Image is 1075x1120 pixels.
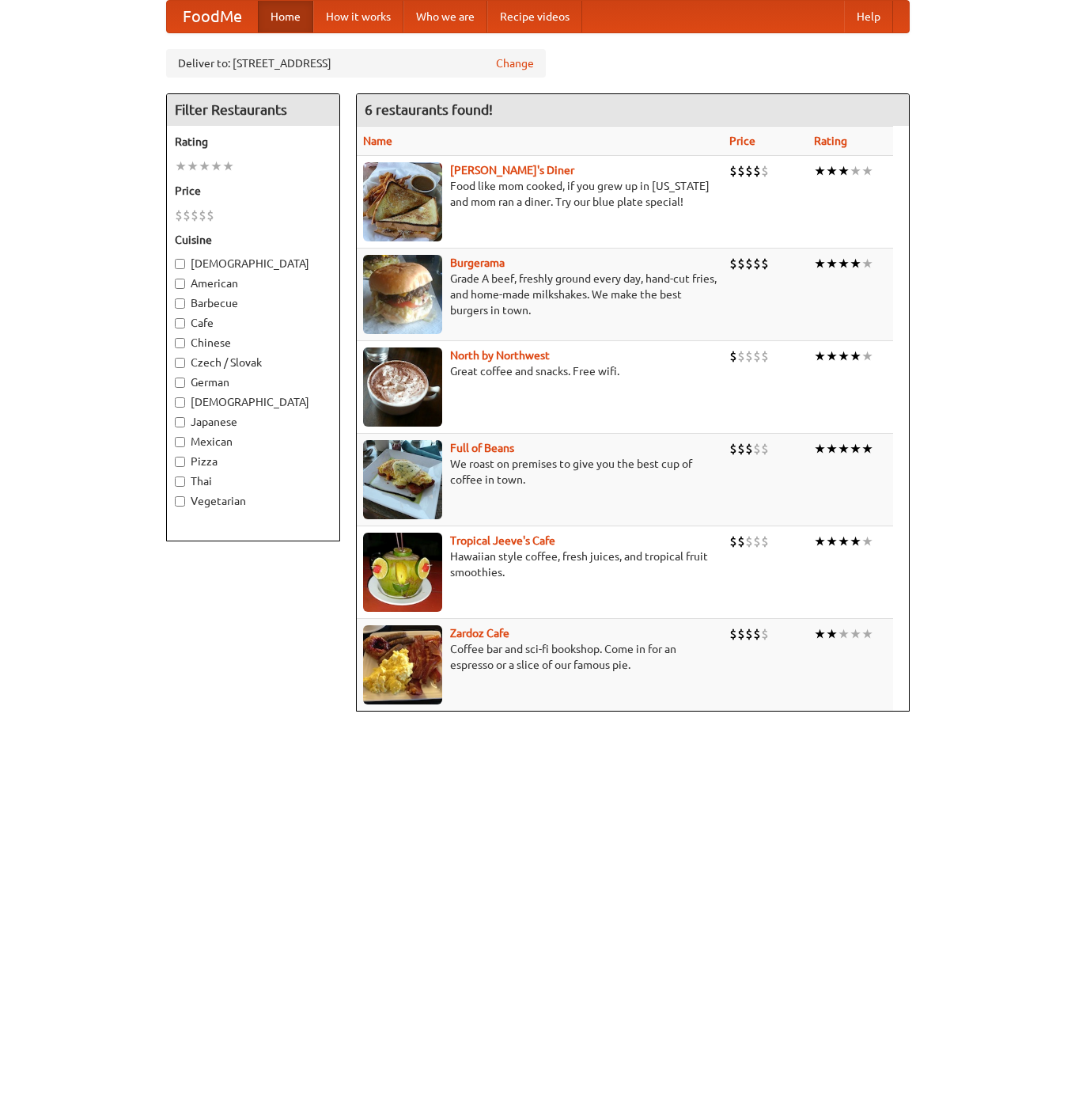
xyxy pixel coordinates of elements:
[737,625,745,643] li: $
[814,255,826,272] li: ★
[861,625,873,643] li: ★
[450,442,514,454] b: Full of Beans
[175,134,331,150] h5: Rating
[175,207,183,224] li: $
[487,1,582,32] a: Recipe videos
[761,347,769,365] li: $
[814,533,826,550] li: ★
[175,476,185,487] input: Thai
[175,496,185,507] input: Vegetarian
[175,355,331,370] label: Czech / Slovak
[175,298,185,309] input: Barbecue
[175,318,185,328] input: Cafe
[861,255,873,272] li: ★
[175,437,185,447] input: Mexican
[753,533,761,550] li: $
[450,164,574,177] a: [PERSON_NAME]'s Diner
[814,440,826,457] li: ★
[363,549,717,580] p: Hawaiian style coffee, fresh juices, and tropical fruit smoothies.
[753,162,761,180] li: $
[175,275,331,291] label: American
[175,315,331,331] label: Cafe
[363,178,717,210] p: Food like mom cooked, if you grew up in [US_STATE] and mom ran a diner. Try our blue plate special!
[737,347,745,365] li: $
[761,440,769,457] li: $
[861,533,873,550] li: ★
[365,102,493,117] ng-pluralize: 6 restaurants found!
[838,255,850,272] li: ★
[175,493,331,509] label: Vegetarian
[838,162,850,180] li: ★
[450,256,505,269] a: Burgerama
[850,533,861,550] li: ★
[175,454,331,469] label: Pizza
[175,335,331,351] label: Chinese
[363,162,442,241] img: sallys.jpg
[850,625,861,643] li: ★
[814,347,826,365] li: ★
[363,456,717,488] p: We roast on premises to give you the best cup of coffee in town.
[313,1,403,32] a: How it works
[826,533,838,550] li: ★
[729,533,737,550] li: $
[450,534,555,547] a: Tropical Jeeve's Cafe
[826,347,838,365] li: ★
[753,255,761,272] li: $
[199,207,206,224] li: $
[175,434,331,450] label: Mexican
[814,135,847,147] a: Rating
[729,255,737,272] li: $
[745,440,753,457] li: $
[826,255,838,272] li: ★
[175,295,331,311] label: Barbecue
[826,162,838,180] li: ★
[761,533,769,550] li: $
[363,625,442,704] img: zardoz.jpg
[450,627,509,640] a: Zardoz Cafe
[175,473,331,489] label: Thai
[175,358,185,368] input: Czech / Slovak
[761,162,769,180] li: $
[753,440,761,457] li: $
[826,440,838,457] li: ★
[175,374,331,390] label: German
[175,259,185,269] input: [DEMOGRAPHIC_DATA]
[210,158,222,175] li: ★
[814,162,826,180] li: ★
[363,641,717,673] p: Coffee bar and sci-fi bookshop. Come in for an espresso or a slice of our famous pie.
[363,255,442,334] img: burgerama.jpg
[363,363,717,379] p: Great coffee and snacks. Free wifi.
[729,440,737,457] li: $
[199,158,210,175] li: ★
[175,457,185,467] input: Pizza
[850,255,861,272] li: ★
[729,135,755,147] a: Price
[206,207,214,224] li: $
[363,347,442,427] img: north.jpg
[737,162,745,180] li: $
[167,94,339,126] h4: Filter Restaurants
[826,625,838,643] li: ★
[753,347,761,365] li: $
[850,440,861,457] li: ★
[729,625,737,643] li: $
[167,1,258,32] a: FoodMe
[175,378,185,388] input: German
[175,256,331,271] label: [DEMOGRAPHIC_DATA]
[844,1,893,32] a: Help
[496,55,534,71] a: Change
[166,49,546,78] div: Deliver to: [STREET_ADDRESS]
[838,440,850,457] li: ★
[737,255,745,272] li: $
[175,183,331,199] h5: Price
[175,394,331,410] label: [DEMOGRAPHIC_DATA]
[450,349,550,362] b: North by Northwest
[745,533,753,550] li: $
[861,162,873,180] li: ★
[761,255,769,272] li: $
[363,533,442,612] img: jeeves.jpg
